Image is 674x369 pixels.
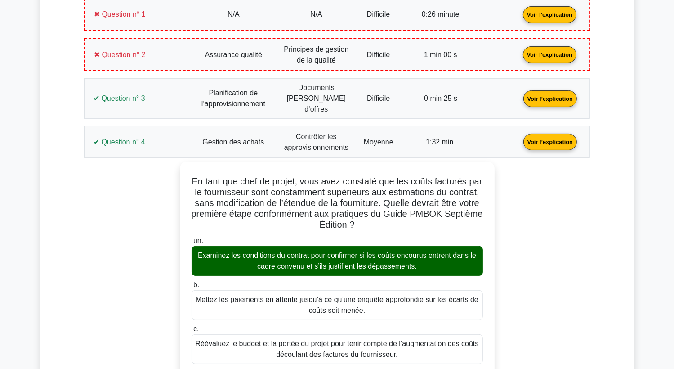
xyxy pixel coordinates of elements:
[192,290,483,320] div: Mettez les paiements en attente jusqu’à ce qu’une enquête approfondie sur les écarts de coûts soi...
[519,10,580,18] a: Voir l’explication
[192,246,483,276] div: Examinez les conditions du contrat pour confirmer si les coûts encourus entrent dans le cadre con...
[519,50,580,58] a: Voir l’explication
[193,325,199,333] span: c.
[191,176,484,230] h5: En tant que chef de projet, vous avez constaté que les coûts facturés par le fournisseur sont con...
[520,138,580,145] a: Voir l’explication
[193,281,199,288] span: b.
[192,334,483,364] div: Réévaluez le budget et la portée du projet pour tenir compte de l’augmentation des coûts découlan...
[520,94,580,102] a: Voir l’explication
[193,237,203,244] span: un.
